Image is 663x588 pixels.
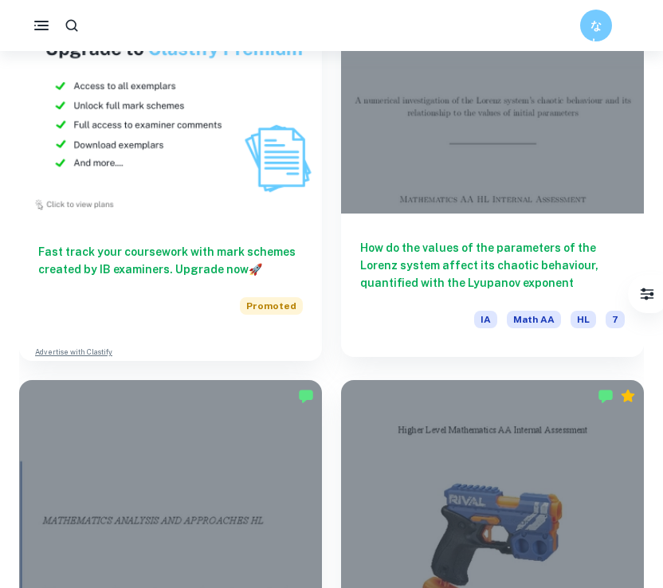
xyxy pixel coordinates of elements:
[38,243,303,278] h6: Fast track your coursework with mark schemes created by IB examiners. Upgrade now
[249,263,262,276] span: 🚀
[35,347,112,358] a: Advertise with Clastify
[571,311,596,328] span: HL
[298,388,314,404] img: Marked
[507,311,561,328] span: Math AA
[240,297,303,315] span: Promoted
[360,239,625,292] h6: How do the values of the parameters of the Lorenz system affect its chaotic behaviour, quantified...
[631,278,663,310] button: Filter
[587,17,606,34] h6: なし
[580,10,612,41] button: なし
[474,311,497,328] span: IA
[598,388,614,404] img: Marked
[606,311,625,328] span: 7
[620,388,636,404] div: Premium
